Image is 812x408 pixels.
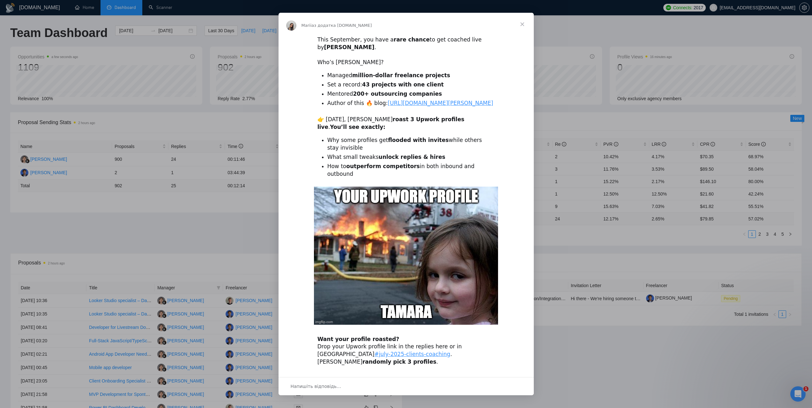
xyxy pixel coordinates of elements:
[327,72,495,79] li: Managed
[324,44,375,50] b: [PERSON_NAME]
[317,336,399,342] b: Want your profile roasted?
[346,163,420,169] b: outperform competitors
[302,23,314,28] span: Mariia
[352,72,450,78] b: million-dollar freelance projects
[362,81,444,88] b: 43 projects with one client
[327,153,495,161] li: What small tweaks
[374,351,450,357] a: #july-2025-clients-coaching
[362,359,436,365] b: randomly pick 3 profiles
[286,20,296,31] img: Profile image for Mariia
[317,116,465,130] b: roast 3 Upwork profiles live
[327,90,495,98] li: Mentored
[317,336,495,366] div: Drop your Upwork profile link in the replies here or in [GEOGRAPHIC_DATA] . [PERSON_NAME] .
[388,100,493,106] a: [URL][DOMAIN_NAME][PERSON_NAME]
[314,23,372,28] span: з додатка [DOMAIN_NAME]
[324,372,453,378] b: Every [DATE] - 5:00 PM Kyiv / 9:00 AM EST
[279,377,534,395] div: Відкрити бесіду й відповісти
[511,13,534,36] span: Закрити
[291,382,341,390] span: Напишіть відповідь…
[317,371,495,394] div: 📅 🔗 Register now (one-time, covers all sessions): ​
[388,137,449,143] b: flooded with invites
[317,116,495,131] div: 👉 [DATE], [PERSON_NAME] .
[327,81,495,89] li: Set a record:
[327,100,495,107] li: Author of this 🔥 blog:
[353,91,442,97] b: 200+ outsourcing companies
[330,124,385,130] b: You’ll see exactly:
[317,36,495,66] div: This September, you have a to get coached live by . ​ Who’s [PERSON_NAME]?
[327,163,495,178] li: How to in both inbound and outbound
[379,154,445,160] b: unlock replies & hires
[327,137,495,152] li: Why some profiles get while others stay invisible
[394,36,430,43] b: rare chance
